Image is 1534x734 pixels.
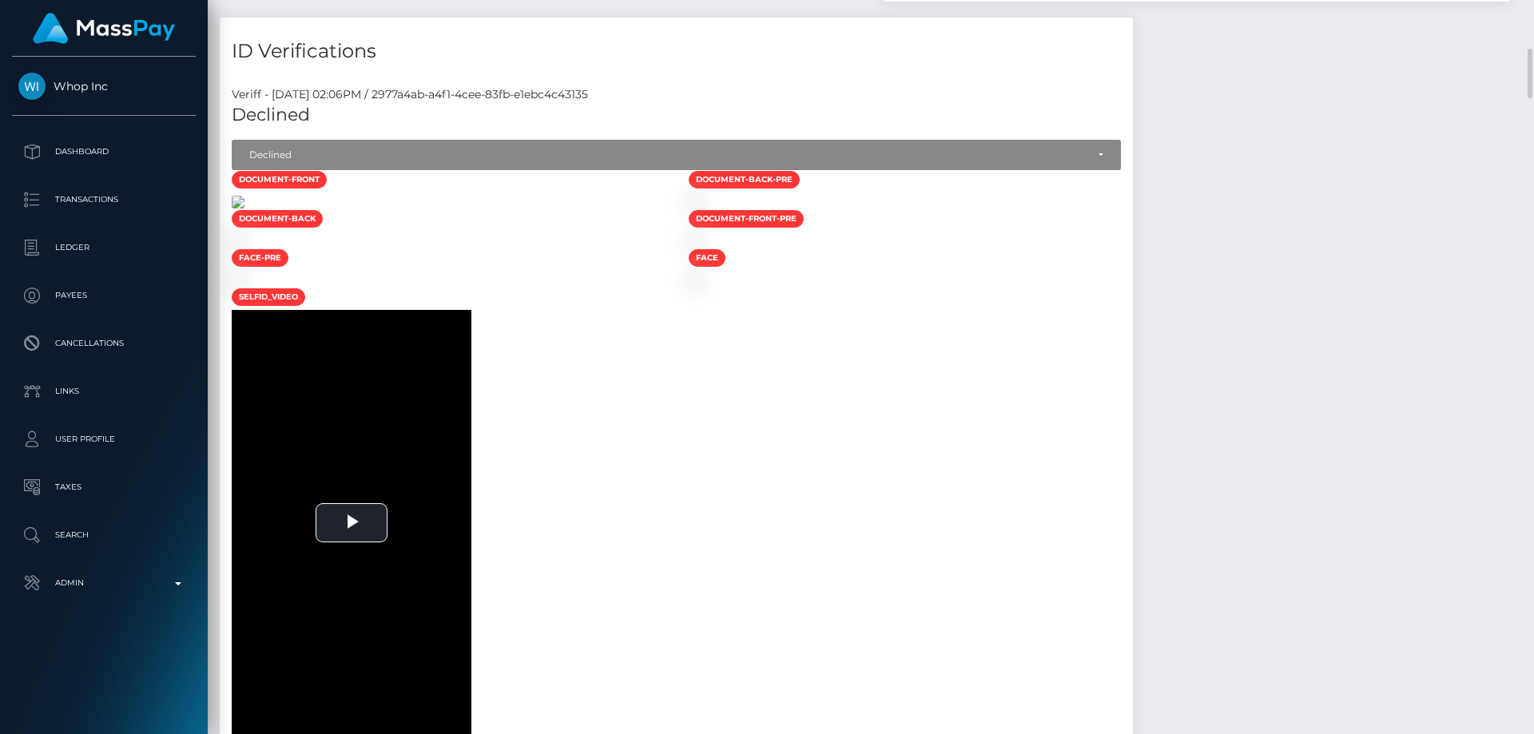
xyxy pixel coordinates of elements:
[12,180,196,220] a: Transactions
[12,563,196,603] a: Admin
[232,249,288,267] span: face-pre
[689,235,701,248] img: 8f57033b-8c0c-4796-b4ff-d2748ed4198b
[689,210,804,228] span: document-front-pre
[18,236,189,260] p: Ledger
[232,103,1121,128] h5: Declined
[689,274,701,287] img: f5f71462-7b4b-44fe-bf03-ab0f6c0d60ae
[232,235,244,248] img: 30cb4611-c781-4b46-9551-ef740a640fe6
[18,331,189,355] p: Cancellations
[12,228,196,268] a: Ledger
[232,38,1121,65] h4: ID Verifications
[18,284,189,307] p: Payees
[18,523,189,547] p: Search
[33,13,175,44] img: MassPay Logo
[18,475,189,499] p: Taxes
[232,210,323,228] span: document-back
[12,79,196,93] span: Whop Inc
[232,196,244,208] img: ebad2750-a4d6-4bf7-a5d0-248ca24de0f8
[220,86,1133,103] div: Veriff - [DATE] 02:06PM / 2977a4ab-a4f1-4cee-83fb-e1ebc4c43135
[12,276,196,315] a: Payees
[18,571,189,595] p: Admin
[689,171,800,188] span: document-back-pre
[232,274,244,287] img: a44e23cb-07fd-43ec-aa32-60e4c6d79264
[18,73,46,100] img: Whop Inc
[18,188,189,212] p: Transactions
[12,323,196,363] a: Cancellations
[18,427,189,451] p: User Profile
[18,379,189,403] p: Links
[12,419,196,459] a: User Profile
[12,515,196,555] a: Search
[12,467,196,507] a: Taxes
[232,140,1121,170] button: Declined
[12,371,196,411] a: Links
[232,288,305,306] span: selfid_video
[249,149,1086,161] div: Declined
[689,249,725,267] span: face
[12,132,196,172] a: Dashboard
[316,503,387,542] button: Play Video
[18,140,189,164] p: Dashboard
[689,196,701,208] img: d81aceda-1602-47ff-a10d-590c71aaa32e
[232,171,327,188] span: document-front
